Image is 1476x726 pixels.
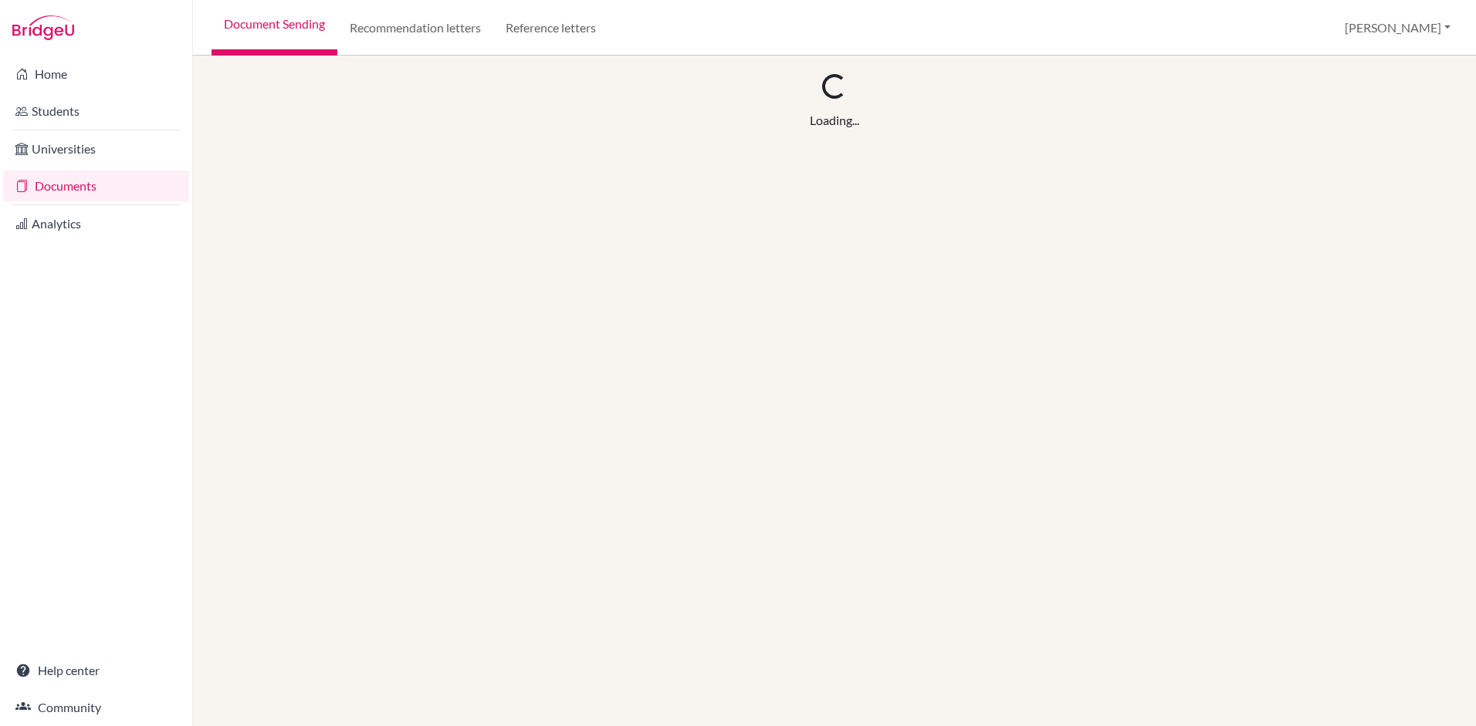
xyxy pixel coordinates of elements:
button: [PERSON_NAME] [1338,13,1457,42]
a: Universities [3,133,189,164]
a: Students [3,96,189,127]
a: Documents [3,171,189,201]
a: Community [3,692,189,723]
a: Help center [3,655,189,686]
img: Bridge-U [12,15,74,40]
div: Loading... [810,111,859,130]
a: Analytics [3,208,189,239]
a: Home [3,59,189,89]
